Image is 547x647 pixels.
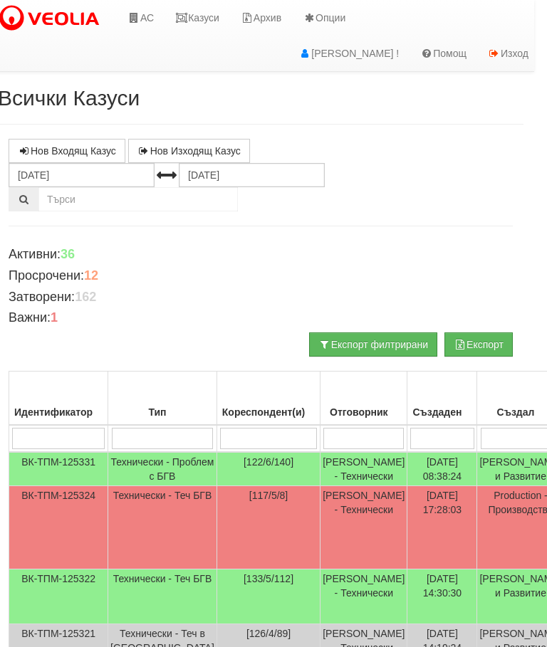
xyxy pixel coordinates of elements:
[84,268,98,283] b: 12
[407,452,477,486] td: [DATE] 08:38:24
[9,569,108,624] td: ВК-ТПМ-125322
[75,290,96,304] b: 162
[323,402,405,422] div: Отговорник
[110,402,214,422] div: Тип
[407,372,477,426] th: Създаден: No sort applied, activate to apply an ascending sort
[9,311,513,325] h4: Важни:
[11,402,105,422] div: Идентификатор
[108,452,217,486] td: Технически - Проблем с БГВ
[410,36,477,71] a: Помощ
[108,569,217,624] td: Технически - Теч БГВ
[246,628,291,639] span: [126/4/89]
[9,139,125,163] a: Нов Входящ Казус
[9,372,108,426] th: Идентификатор: No sort applied, activate to apply an ascending sort
[9,290,513,305] h4: Затворени:
[477,36,539,71] a: Изход
[108,486,217,569] td: Технически - Теч БГВ
[249,490,288,501] span: [117/5/8]
[217,372,320,426] th: Кореспондент(и): No sort applied, activate to apply an ascending sort
[9,269,513,283] h4: Просрочени:
[38,187,238,211] input: Търсене по Идентификатор, Бл/Вх/Ап, Тип, Описание, Моб. Номер, Имейл, Файл, Коментар,
[9,486,108,569] td: ВК-ТПМ-125324
[9,452,108,486] td: ВК-ТПМ-125331
[321,452,407,486] td: [PERSON_NAME] - Технически
[309,332,437,357] button: Експорт филтрирани
[244,573,293,584] span: [133/5/112]
[51,310,58,325] b: 1
[407,569,477,624] td: [DATE] 14:30:30
[61,247,75,261] b: 36
[108,372,217,426] th: Тип: No sort applied, activate to apply an ascending sort
[321,486,407,569] td: [PERSON_NAME] - Технически
[128,139,250,163] a: Нов Изходящ Казус
[9,248,513,262] h4: Активни:
[321,372,407,426] th: Отговорник: No sort applied, activate to apply an ascending sort
[321,569,407,624] td: [PERSON_NAME] - Технически
[407,486,477,569] td: [DATE] 17:28:03
[244,456,293,468] span: [122/6/140]
[444,332,513,357] button: Експорт
[288,36,410,71] a: [PERSON_NAME] !
[219,402,318,422] div: Кореспондент(и)
[410,402,474,422] div: Създаден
